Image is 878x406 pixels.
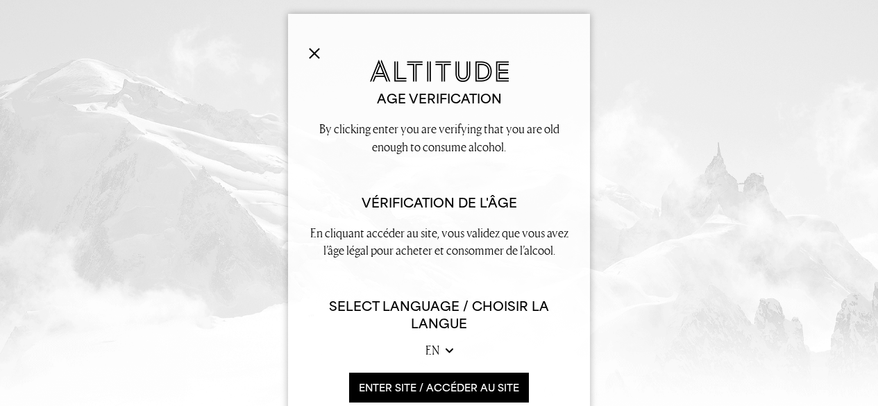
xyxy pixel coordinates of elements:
p: By clicking enter you are verifying that you are old enough to consume alcohol. [309,120,569,155]
p: En cliquant accéder au site, vous validez que vous avez l’âge légal pour acheter et consommer de ... [309,224,569,259]
img: Close [309,48,320,59]
img: Altitude Gin [370,60,509,81]
h2: Vérification de l'âge [309,194,569,212]
button: ENTER SITE / accéder au site [349,373,529,403]
h2: Age verification [309,90,569,108]
h6: Select Language / Choisir la langue [309,298,569,332]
